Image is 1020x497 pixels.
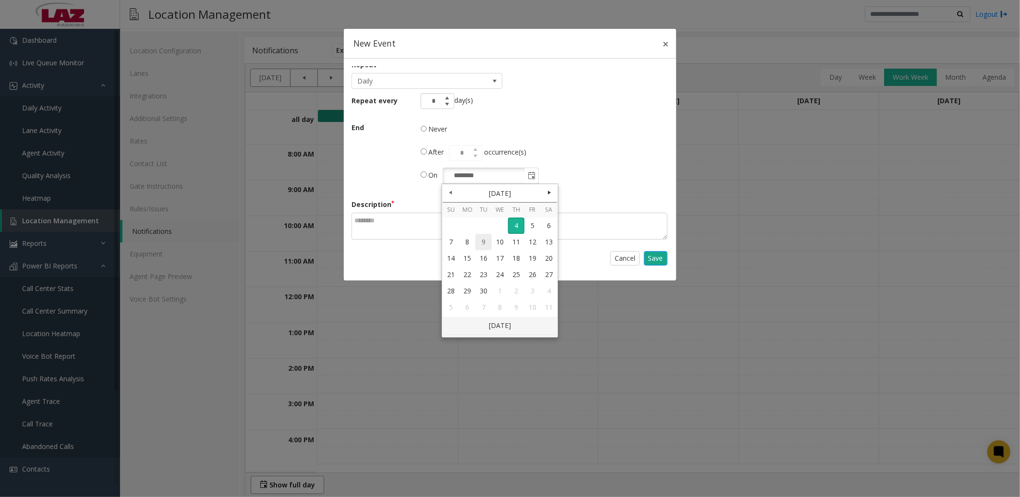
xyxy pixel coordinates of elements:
[508,203,524,218] th: Thursday
[488,73,502,89] span: select
[541,250,557,267] a: 20
[541,203,557,218] th: Saturday
[440,94,454,101] span: Increase value
[524,218,541,234] a: 5
[475,234,492,250] a: 9
[421,148,427,155] input: After
[508,234,524,250] a: 11
[610,251,640,266] a: Cancel
[352,93,403,109] div: Repeat every
[443,250,459,267] a: 14
[352,73,472,89] span: Daily
[459,203,475,218] th: Monday
[459,234,475,250] a: 8
[524,234,541,250] a: 12
[353,38,667,48] span: New Event
[459,283,475,299] a: 29
[443,267,459,283] a: 21
[443,234,459,250] a: 7
[508,218,524,234] td: Current focused date is Thursday, September 04, 2025
[447,187,553,200] a: [DATE]
[543,186,556,199] a: Next
[421,144,653,164] li: occurrence(s)
[352,200,394,209] label: Description
[443,283,459,299] a: 28
[443,299,459,315] a: 5
[421,121,447,137] label: Never
[475,267,492,283] a: 23
[541,299,557,315] a: 11
[421,126,427,132] input: Never
[524,203,541,218] th: Friday
[492,234,508,250] a: 10
[492,283,508,299] a: 1
[524,299,541,315] a: 10
[443,203,459,218] th: Sunday
[541,283,557,299] a: 4
[421,167,437,183] label: On
[492,267,508,283] a: 24
[541,267,557,283] a: 27
[524,267,541,283] a: 26
[524,250,541,267] a: 19
[492,203,508,218] th: Wednesday
[475,299,492,315] a: 7
[459,267,475,283] a: 22
[352,120,403,136] div: End
[541,234,557,250] a: 13
[421,93,653,113] div: day(s)
[508,283,524,299] a: 2
[660,38,671,50] a: Close
[541,218,557,234] a: 6
[459,299,475,315] a: 6
[475,203,492,218] th: Tuesday
[421,144,444,160] label: After
[352,73,502,89] span: Recurrence editor
[475,283,492,299] a: 30
[492,299,508,315] a: 8
[525,168,538,183] span: select
[492,250,508,267] a: 17
[508,250,524,267] a: 18
[508,267,524,283] a: 25
[443,317,557,334] a: [DATE]
[508,299,524,315] a: 9
[475,250,492,267] a: 16
[421,171,427,178] input: On
[440,101,454,109] span: Decrease value
[524,283,541,299] a: 3
[459,250,475,267] a: 15
[644,251,668,266] a: Save
[508,218,524,234] a: 4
